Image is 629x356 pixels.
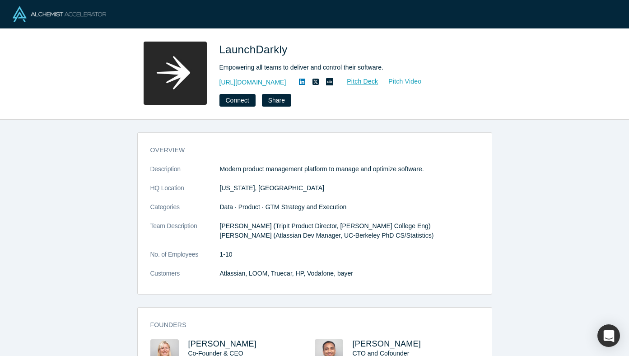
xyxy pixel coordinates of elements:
dt: Categories [150,202,220,221]
a: [URL][DOMAIN_NAME] [219,78,286,87]
span: Data · Product · GTM Strategy and Execution [220,203,347,211]
dt: Customers [150,269,220,288]
a: [PERSON_NAME] [188,339,257,348]
img: LaunchDarkly's Logo [144,42,207,105]
dd: Atlassian, LOOM, Truecar, HP, Vodafone, bayer [220,269,479,278]
dd: [US_STATE], [GEOGRAPHIC_DATA] [220,183,479,193]
dt: Team Description [150,221,220,250]
button: Connect [219,94,256,107]
button: Share [262,94,291,107]
dt: No. of Employees [150,250,220,269]
img: Alchemist Logo [13,6,106,22]
a: [PERSON_NAME] [353,339,421,348]
dt: Description [150,164,220,183]
a: Pitch Video [378,76,422,87]
h3: overview [150,145,466,155]
dd: 1-10 [220,250,479,259]
div: Empowering all teams to deliver and control their software. [219,63,472,72]
span: LaunchDarkly [219,43,291,56]
p: [PERSON_NAME] (TripIt Product Director, [PERSON_NAME] College Eng) [PERSON_NAME] (Atlassian Dev M... [220,221,479,240]
dt: HQ Location [150,183,220,202]
h3: Founders [150,320,466,330]
p: Modern product management platform to manage and optimize software. [220,164,479,174]
a: Pitch Deck [337,76,378,87]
